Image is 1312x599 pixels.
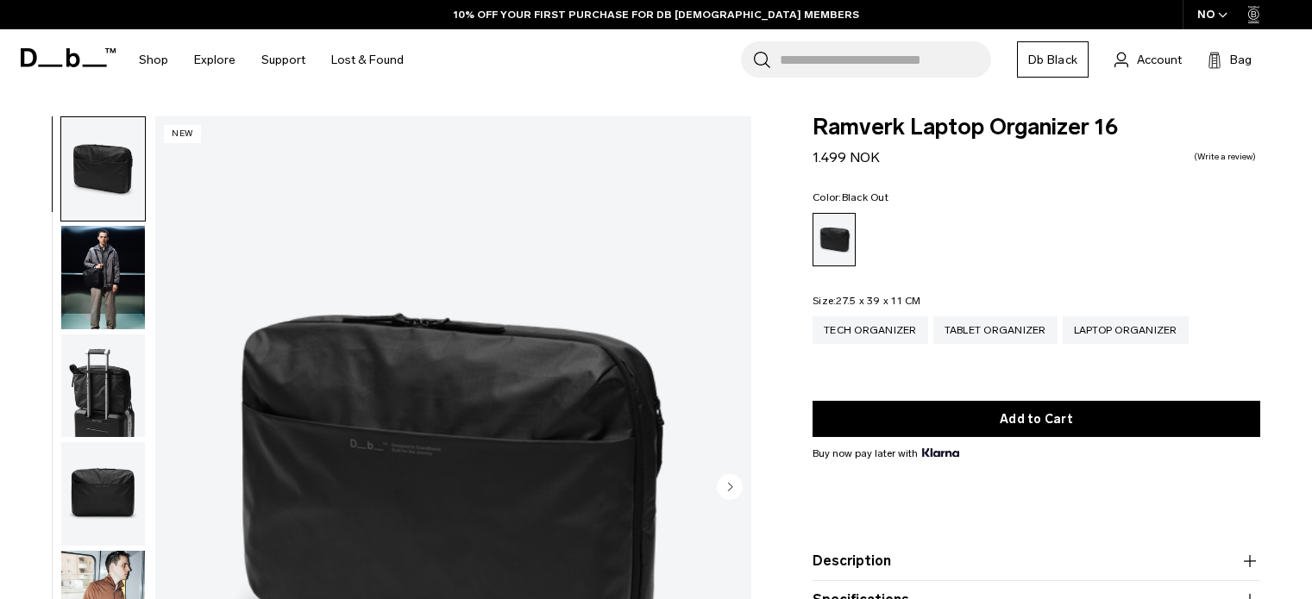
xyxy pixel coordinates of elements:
[813,192,888,203] legend: Color:
[813,116,1260,139] span: Ramverk Laptop Organizer 16
[813,296,921,306] legend: Size:
[164,125,201,143] p: New
[261,29,305,90] a: Support
[842,191,888,203] span: Black Out
[1194,153,1256,161] a: Write a review
[60,116,146,222] button: Ramverk Laptop Organizer 16" Black Out
[1208,49,1252,70] button: Bag
[454,7,859,22] a: 10% OFF YOUR FIRST PURCHASE FOR DB [DEMOGRAPHIC_DATA] MEMBERS
[139,29,168,90] a: Shop
[331,29,404,90] a: Lost & Found
[60,225,146,330] button: Ramverk Laptop Organizer 16" Black Out
[813,446,959,461] span: Buy now pay later with
[1017,41,1089,78] a: Db Black
[813,401,1260,437] button: Add to Cart
[813,551,1260,571] button: Description
[836,295,920,307] span: 27.5 x 39 x 11 CM
[922,448,959,457] img: {"height" => 20, "alt" => "Klarna"}
[1063,316,1189,344] a: Laptop Organizer
[717,473,743,502] button: Next slide
[1230,51,1252,69] span: Bag
[933,316,1058,344] a: Tablet Organizer
[61,117,145,221] img: Ramverk Laptop Organizer 16" Black Out
[813,213,856,266] a: Black Out
[61,226,145,329] img: Ramverk Laptop Organizer 16" Black Out
[126,29,417,90] nav: Main Navigation
[813,316,928,344] a: Tech Organizer
[194,29,235,90] a: Explore
[61,334,145,438] img: Ramverk Laptop Organizer 16" Black Out
[1137,51,1182,69] span: Account
[60,334,146,439] button: Ramverk Laptop Organizer 16" Black Out
[813,149,880,165] span: 1.499 NOK
[1114,49,1182,70] a: Account
[60,441,146,546] button: Ramverk Laptop Organizer 16" Black Out
[61,442,145,546] img: Ramverk Laptop Organizer 16" Black Out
